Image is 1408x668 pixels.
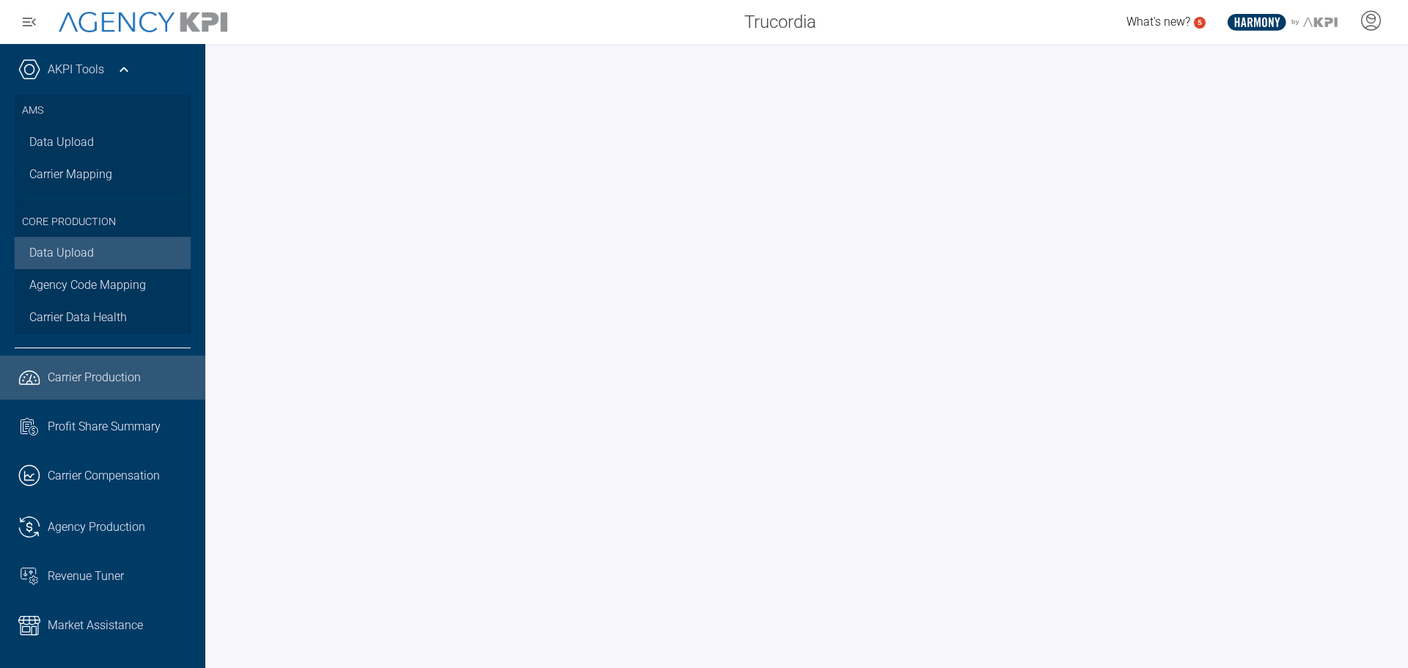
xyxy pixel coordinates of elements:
span: What's new? [1126,15,1190,29]
span: Carrier Data Health [29,309,127,326]
a: Carrier Mapping [15,158,191,191]
a: Data Upload [15,126,191,158]
span: Trucordia [744,9,816,35]
a: Carrier Data Health [15,301,191,334]
a: 5 [1194,17,1206,29]
span: Market Assistance [48,617,143,634]
span: Carrier Compensation [48,467,160,485]
img: AgencyKPI [59,12,227,33]
h3: AMS [22,95,183,126]
span: Carrier Production [48,369,141,386]
text: 5 [1198,18,1202,26]
a: AKPI Tools [48,61,104,78]
span: Revenue Tuner [48,568,124,585]
a: Data Upload [15,237,191,269]
span: Profit Share Summary [48,418,161,436]
span: Agency Production [48,518,145,536]
a: Agency Code Mapping [15,269,191,301]
h3: Core Production [22,198,183,238]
